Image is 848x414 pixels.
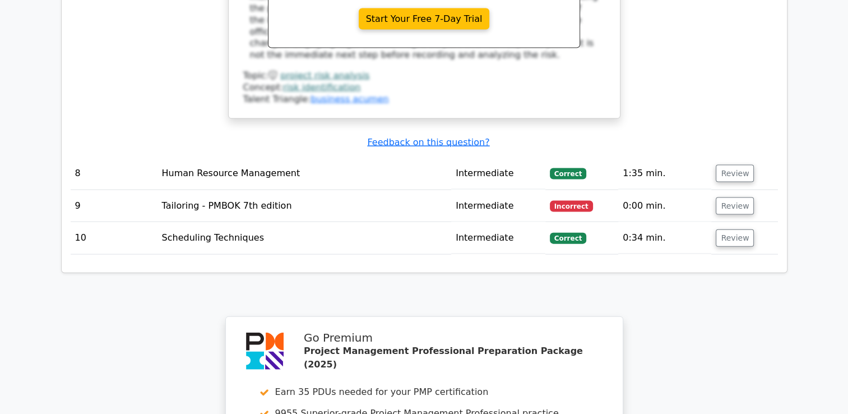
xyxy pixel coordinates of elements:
[311,94,388,104] a: business acumen
[157,190,452,222] td: Tailoring - PMBOK 7th edition
[243,82,605,94] div: Concept:
[716,165,754,182] button: Review
[71,190,157,222] td: 9
[71,158,157,190] td: 8
[283,82,360,93] a: risk identification
[280,70,369,81] a: project risk analysis
[550,168,586,180] span: Correct
[71,222,157,254] td: 10
[157,222,452,254] td: Scheduling Techniques
[367,137,489,148] a: Feedback on this question?
[157,158,452,190] td: Human Resource Management
[550,233,586,244] span: Correct
[716,197,754,215] button: Review
[359,8,490,30] a: Start Your Free 7-Day Trial
[618,222,711,254] td: 0:34 min.
[243,70,605,105] div: Talent Triangle:
[243,70,605,82] div: Topic:
[451,158,545,190] td: Intermediate
[451,222,545,254] td: Intermediate
[550,201,593,212] span: Incorrect
[618,158,711,190] td: 1:35 min.
[451,190,545,222] td: Intermediate
[716,229,754,247] button: Review
[618,190,711,222] td: 0:00 min.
